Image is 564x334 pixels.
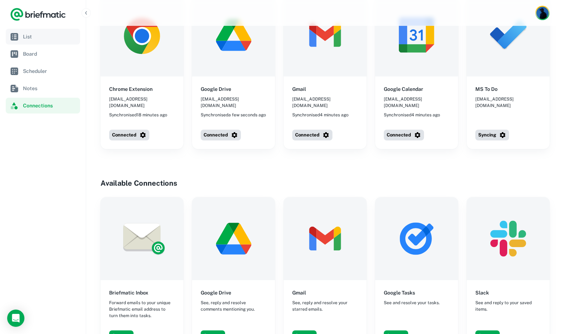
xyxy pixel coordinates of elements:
[201,112,266,118] span: Synchronised a few seconds ago
[467,197,550,280] img: Slack
[6,29,80,45] a: List
[192,197,275,280] img: Google Drive
[7,310,24,327] div: Open Intercom Messenger
[6,80,80,96] a: Notes
[536,7,549,19] img: Jenai Kemal
[6,98,80,113] a: Connections
[101,197,183,280] img: Briefmatic Inbox
[292,112,349,118] span: Synchronised 4 minutes ago
[23,50,77,58] span: Board
[109,85,153,93] h6: Chrome Extension
[475,96,541,109] span: [EMAIL_ADDRESS][DOMAIN_NAME]
[292,96,358,109] span: [EMAIL_ADDRESS][DOMAIN_NAME]
[384,85,423,93] h6: Google Calendar
[23,102,77,110] span: Connections
[23,84,77,92] span: Notes
[375,197,458,280] img: Google Tasks
[6,63,80,79] a: Scheduler
[201,300,266,312] span: See, reply and resolve comments mentioning you.
[201,289,231,297] h6: Google Drive
[475,85,498,93] h6: MS To Do
[6,46,80,62] a: Board
[292,300,358,312] span: See, reply and resolve your starred emails.
[475,130,509,140] button: Syncing
[201,85,231,93] h6: Google Drive
[109,112,167,118] span: Synchronised 18 minutes ago
[101,178,550,189] h4: Available Connections
[384,96,449,109] span: [EMAIL_ADDRESS][DOMAIN_NAME]
[109,300,175,319] span: Forward emails to your unique Briefmatic email address to turn them into tasks.
[384,130,424,140] button: Connected
[109,130,149,140] button: Connected
[109,289,148,297] h6: Briefmatic Inbox
[201,130,241,140] button: Connected
[535,6,550,20] button: Account button
[292,130,332,140] button: Connected
[284,197,367,280] img: Gmail
[475,300,541,312] span: See and reply to your saved items.
[384,300,440,306] span: See and resolve your tasks.
[23,67,77,75] span: Scheduler
[23,33,77,41] span: List
[384,112,440,118] span: Synchronised 4 minutes ago
[384,289,415,297] h6: Google Tasks
[292,85,306,93] h6: Gmail
[109,96,175,109] span: [EMAIL_ADDRESS][DOMAIN_NAME]
[10,7,66,22] a: Logo
[292,289,306,297] h6: Gmail
[201,96,266,109] span: [EMAIL_ADDRESS][DOMAIN_NAME]
[475,289,489,297] h6: Slack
